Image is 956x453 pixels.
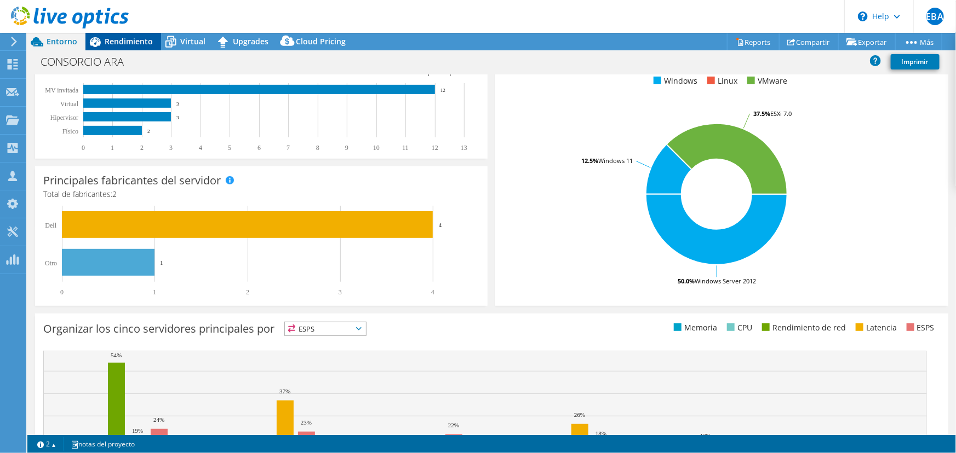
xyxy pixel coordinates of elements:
text: 9 [345,144,348,152]
tspan: Windows 11 [598,156,633,165]
text: 3 [176,115,179,120]
text: 13 [461,144,467,152]
text: 10 [373,144,380,152]
text: 12 [440,88,445,93]
span: Entorno [47,36,77,47]
li: ESPS [904,322,935,334]
h1: CONSORCIO ARA [36,56,141,68]
text: 0 [60,288,64,296]
span: 8 [116,66,120,77]
text: 2 [147,129,150,134]
li: Rendimiento de red [759,322,846,334]
text: 1 [153,288,156,296]
span: 2 [112,189,117,199]
text: 1 [111,144,114,152]
text: 2 [140,144,144,152]
span: Rendimiento [105,36,153,47]
a: Más [895,33,942,50]
text: Virtual [60,100,79,108]
text: 3 [169,144,173,152]
li: Linux [705,75,737,87]
text: 7 [287,144,290,152]
text: 26% [574,411,585,418]
span: EBA [926,8,944,25]
h3: Principales fabricantes del servidor [43,175,221,187]
text: 1 [160,259,163,266]
tspan: 12.5% [581,156,598,165]
text: 4 [199,144,202,152]
span: Cloud Pricing [296,36,346,47]
span: 4 [409,66,414,77]
text: 8 [316,144,319,152]
tspan: Físico [62,127,78,135]
text: 19% [132,427,143,434]
tspan: ESXi 7.0 [770,109,792,118]
text: 4 [439,222,442,228]
tspan: 50.0% [678,277,695,285]
text: Otro [45,259,57,267]
a: notas del proyecto [63,437,142,451]
li: VMware [745,75,787,87]
text: 0 [82,144,85,152]
text: 22% [448,422,459,428]
text: 23% [301,419,312,426]
tspan: Windows Server 2012 [695,277,756,285]
text: 6 [257,144,261,152]
text: 4 [431,288,434,296]
text: Dell [45,222,56,229]
h4: Total de fabricantes: [43,188,479,200]
text: Hipervisor [50,114,78,121]
text: 11 [402,144,409,152]
li: CPU [724,322,752,334]
text: 3 [339,288,342,296]
text: 17% [700,432,711,439]
span: Upgrades [233,36,268,47]
text: 37% [279,388,290,394]
a: 2 [30,437,64,451]
text: 24% [153,416,164,423]
a: Reports [727,33,780,50]
a: Exportar [838,33,896,50]
span: Virtual [180,36,205,47]
svg: \n [858,11,868,21]
text: 5 [228,144,231,152]
text: 2 [246,288,249,296]
li: Latencia [853,322,897,334]
tspan: 37.5% [753,109,770,118]
a: Compartir [779,33,839,50]
text: 12 [432,144,438,152]
a: Imprimir [891,54,940,69]
li: Memoria [671,322,717,334]
span: ESPS [285,322,366,335]
li: Windows [651,75,697,87]
text: 3 [176,101,179,107]
text: 54% [111,352,122,358]
text: 18% [596,430,606,437]
text: MV invitada [45,86,78,94]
